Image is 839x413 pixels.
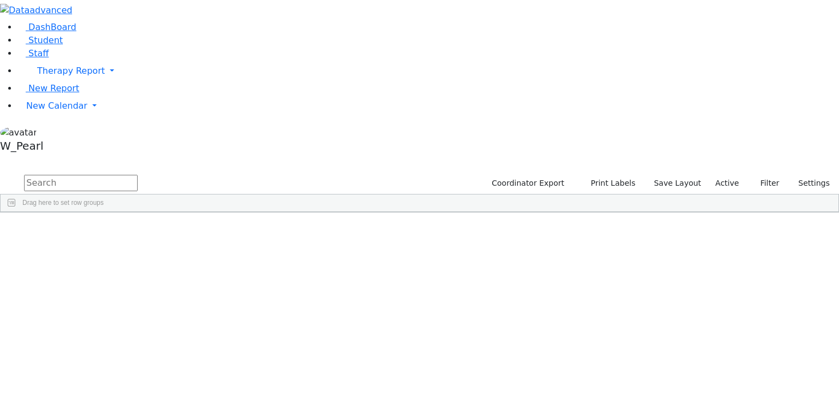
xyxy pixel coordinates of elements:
label: Active [711,175,744,192]
span: Student [28,35,63,45]
span: Drag here to set row groups [22,199,104,206]
a: DashBoard [17,22,76,32]
input: Search [24,175,138,191]
span: New Calendar [26,101,87,111]
span: New Report [28,83,79,93]
button: Settings [784,175,835,192]
button: Filter [746,175,784,192]
a: Therapy Report [17,60,839,82]
span: Staff [28,48,49,58]
button: Coordinator Export [485,175,569,192]
span: DashBoard [28,22,76,32]
button: Save Layout [649,175,706,192]
a: Staff [17,48,49,58]
span: Therapy Report [37,66,105,76]
a: New Calendar [17,95,839,117]
button: Print Labels [578,175,640,192]
a: New Report [17,83,79,93]
a: Student [17,35,63,45]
